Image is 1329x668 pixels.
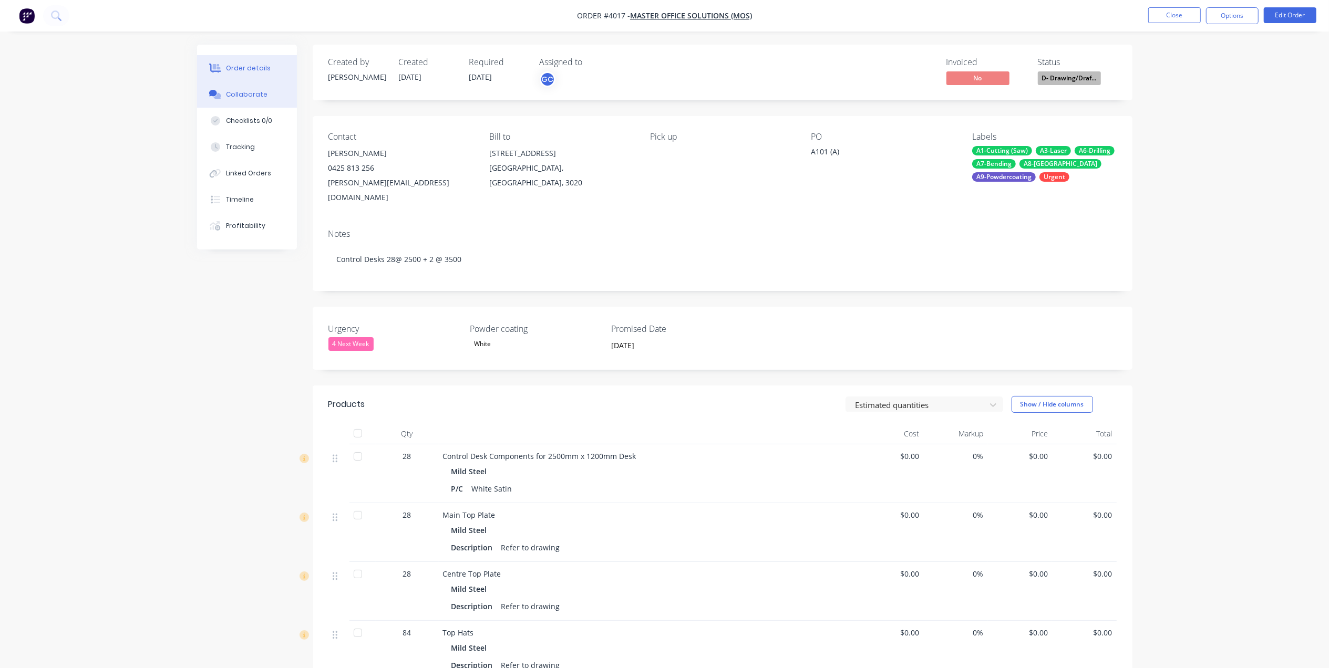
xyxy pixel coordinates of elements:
button: GC [540,71,555,87]
div: Status [1038,57,1117,67]
label: Powder coating [470,322,601,335]
div: Pick up [650,132,794,142]
div: [PERSON_NAME][EMAIL_ADDRESS][DOMAIN_NAME] [328,175,472,205]
span: $0.00 [992,568,1048,579]
a: Master Office Solutions (MOS) [630,11,752,21]
div: A3-Laser [1036,146,1071,155]
span: $0.00 [1056,627,1112,638]
label: Promised Date [611,322,743,335]
span: 0% [928,451,984,462]
span: 0% [928,568,984,579]
span: [DATE] [469,72,492,82]
div: White Satin [468,481,517,496]
span: No [946,71,1009,85]
img: Factory [19,8,35,24]
input: Enter date [604,338,735,353]
div: Created [399,57,457,67]
div: Tracking [226,142,255,152]
div: Invoiced [946,57,1025,67]
button: Options [1206,7,1259,24]
button: Tracking [197,134,297,160]
span: $0.00 [1056,451,1112,462]
div: A1-Cutting (Saw) [972,146,1032,155]
div: [PERSON_NAME] [328,71,386,82]
span: $0.00 [863,627,920,638]
span: $0.00 [992,451,1048,462]
span: 84 [403,627,411,638]
div: Total [1052,423,1117,444]
span: $0.00 [992,627,1048,638]
div: A8-[GEOGRAPHIC_DATA] [1019,159,1101,169]
div: Timeline [226,195,254,204]
div: Profitability [226,221,265,231]
div: 4 Next Week [328,337,374,351]
div: [GEOGRAPHIC_DATA], [GEOGRAPHIC_DATA], 3020 [489,161,633,190]
div: 0425 813 256 [328,161,472,175]
div: Urgent [1039,172,1069,182]
div: Checklists 0/0 [226,116,272,126]
span: $0.00 [1056,509,1112,520]
div: Mild Steel [451,640,491,655]
div: Markup [923,423,988,444]
div: Assigned to [540,57,645,67]
span: Control Desk Components for 2500mm x 1200mm Desk [443,451,636,461]
span: 28 [403,451,411,462]
div: A9-Powdercoating [972,172,1036,182]
button: Profitability [197,213,297,239]
div: Refer to drawing [497,599,564,614]
button: Order details [197,55,297,81]
div: Labels [972,132,1116,142]
button: Collaborate [197,81,297,108]
div: Description [451,599,497,614]
div: [STREET_ADDRESS] [489,146,633,161]
div: Mild Steel [451,464,491,479]
div: P/C [451,481,468,496]
div: Price [988,423,1053,444]
span: 28 [403,509,411,520]
div: Mild Steel [451,581,491,597]
div: A101 (A) [811,146,943,161]
span: $0.00 [863,509,920,520]
span: Order #4017 - [577,11,630,21]
span: 0% [928,509,984,520]
button: Checklists 0/0 [197,108,297,134]
div: Products [328,398,365,411]
div: Bill to [489,132,633,142]
div: [STREET_ADDRESS][GEOGRAPHIC_DATA], [GEOGRAPHIC_DATA], 3020 [489,146,633,190]
button: Close [1148,7,1201,23]
span: [DATE] [399,72,422,82]
span: $0.00 [863,451,920,462]
button: Show / Hide columns [1012,396,1093,413]
span: $0.00 [1056,568,1112,579]
span: Top Hats [443,628,474,638]
button: D- Drawing/Draf... [1038,71,1101,87]
div: White [470,337,495,351]
span: Main Top Plate [443,510,496,520]
div: A6-Drilling [1075,146,1115,155]
button: Linked Orders [197,160,297,186]
span: 28 [403,568,411,579]
div: Notes [328,229,1117,239]
div: A7-Bending [972,159,1016,169]
span: $0.00 [992,509,1048,520]
div: Control Desks 28@ 2500 + 2 @ 3500 [328,243,1117,275]
span: $0.00 [863,568,920,579]
div: [PERSON_NAME] [328,146,472,161]
button: Edit Order [1264,7,1316,23]
div: Collaborate [226,90,267,99]
div: Description [451,540,497,555]
span: D- Drawing/Draf... [1038,71,1101,85]
label: Urgency [328,322,460,335]
button: Timeline [197,186,297,213]
div: Cost [859,423,924,444]
div: Required [469,57,527,67]
div: PO [811,132,955,142]
div: Created by [328,57,386,67]
div: Contact [328,132,472,142]
div: Order details [226,64,271,73]
span: Centre Top Plate [443,569,501,579]
div: Linked Orders [226,169,271,178]
div: Refer to drawing [497,540,564,555]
